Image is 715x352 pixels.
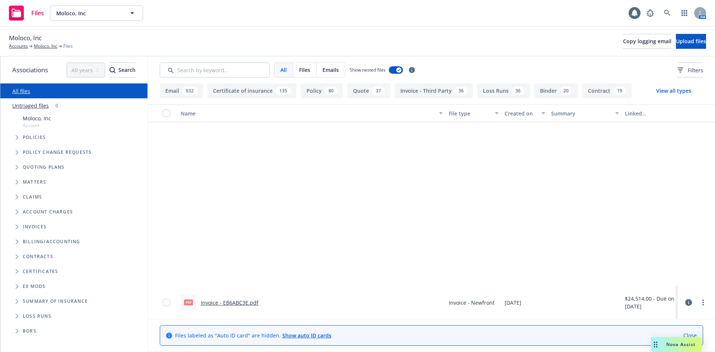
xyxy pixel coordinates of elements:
a: Search [660,6,675,20]
span: Filters [688,66,703,74]
span: Moloco, Inc [23,114,51,122]
button: Email [160,83,203,98]
button: Contract [582,83,632,98]
span: pdf [184,299,193,305]
span: Claims [23,195,42,199]
span: Summary of insurance [23,299,88,304]
span: Nova Assist [666,341,696,348]
span: Moloco, Inc [56,9,121,17]
button: Invoice - Third Party [395,83,473,98]
div: Linked associations [625,110,675,117]
div: 932 [182,87,197,95]
span: Files [31,10,44,16]
a: more [699,298,708,307]
button: Policy [301,83,343,98]
input: Toggle Row Selected [163,299,170,306]
span: Upload files [676,38,706,45]
span: Show nested files [350,67,386,73]
a: Untriaged files [12,102,49,110]
button: Filters [677,63,703,77]
span: [DATE] [505,299,521,307]
span: Policy change requests [23,150,92,155]
button: Binder [534,83,578,98]
span: Loss Runs [23,314,51,318]
a: Report a Bug [643,6,658,20]
button: Created on [502,104,548,122]
span: Policies [23,135,46,140]
a: All files [12,88,30,95]
a: Show auto ID cards [282,332,331,339]
button: Loss Runs [477,83,530,98]
div: 20 [560,87,572,95]
span: Associations [12,65,48,75]
span: BORs [23,329,36,333]
span: Quoting plans [23,165,65,169]
button: File type [446,104,502,122]
span: Invoices [23,225,47,229]
div: 80 [325,87,337,95]
span: Files [63,43,73,50]
button: Linked associations [622,104,678,122]
div: Name [181,110,435,117]
span: Account charges [23,210,73,214]
span: Contracts [23,254,53,259]
button: Upload files [676,34,706,49]
input: Select all [163,110,170,117]
div: Search [109,63,136,77]
button: Quote [347,83,390,98]
div: Created on [505,110,537,117]
div: Tree Example [0,113,147,234]
span: Invoice - Newfront [449,299,495,307]
div: $24,514.00 - Due on [DATE] [625,295,675,310]
span: Copy logging email [623,38,671,45]
span: Billing/Accounting [23,240,80,244]
button: Certificate of insurance [207,83,296,98]
button: Name [178,104,446,122]
a: Invoice - EB6ABC3E.pdf [201,299,258,306]
div: Drag to move [651,337,660,352]
span: Ex Mods [23,284,45,289]
a: Files [6,3,47,23]
span: Matters [23,180,46,184]
button: View all types [644,83,703,98]
span: Emails [322,66,339,74]
div: 0 [52,101,62,110]
div: Summary [551,110,611,117]
div: 36 [455,87,467,95]
button: Copy logging email [623,34,671,49]
div: 37 [372,87,385,95]
a: Close [683,332,697,339]
div: 135 [276,87,291,95]
span: Moloco, Inc [9,33,42,43]
span: All [280,66,287,74]
a: Accounts [9,43,28,50]
span: Certificates [23,269,58,274]
input: Search by keyword... [160,63,270,77]
span: Filters [677,66,703,74]
div: 19 [613,87,626,95]
div: Folder Tree Example [0,234,147,339]
div: 36 [512,87,524,95]
a: Moloco, Inc [34,43,57,50]
div: File type [449,110,490,117]
span: Files labeled as "Auto ID card" are hidden. [175,332,331,339]
button: Moloco, Inc [50,6,143,20]
button: Nova Assist [651,337,702,352]
a: Switch app [677,6,692,20]
span: Account [23,122,51,129]
span: Files [299,66,310,74]
svg: Search [109,67,115,73]
button: Summary [548,104,622,122]
button: SearchSearch [109,63,136,77]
